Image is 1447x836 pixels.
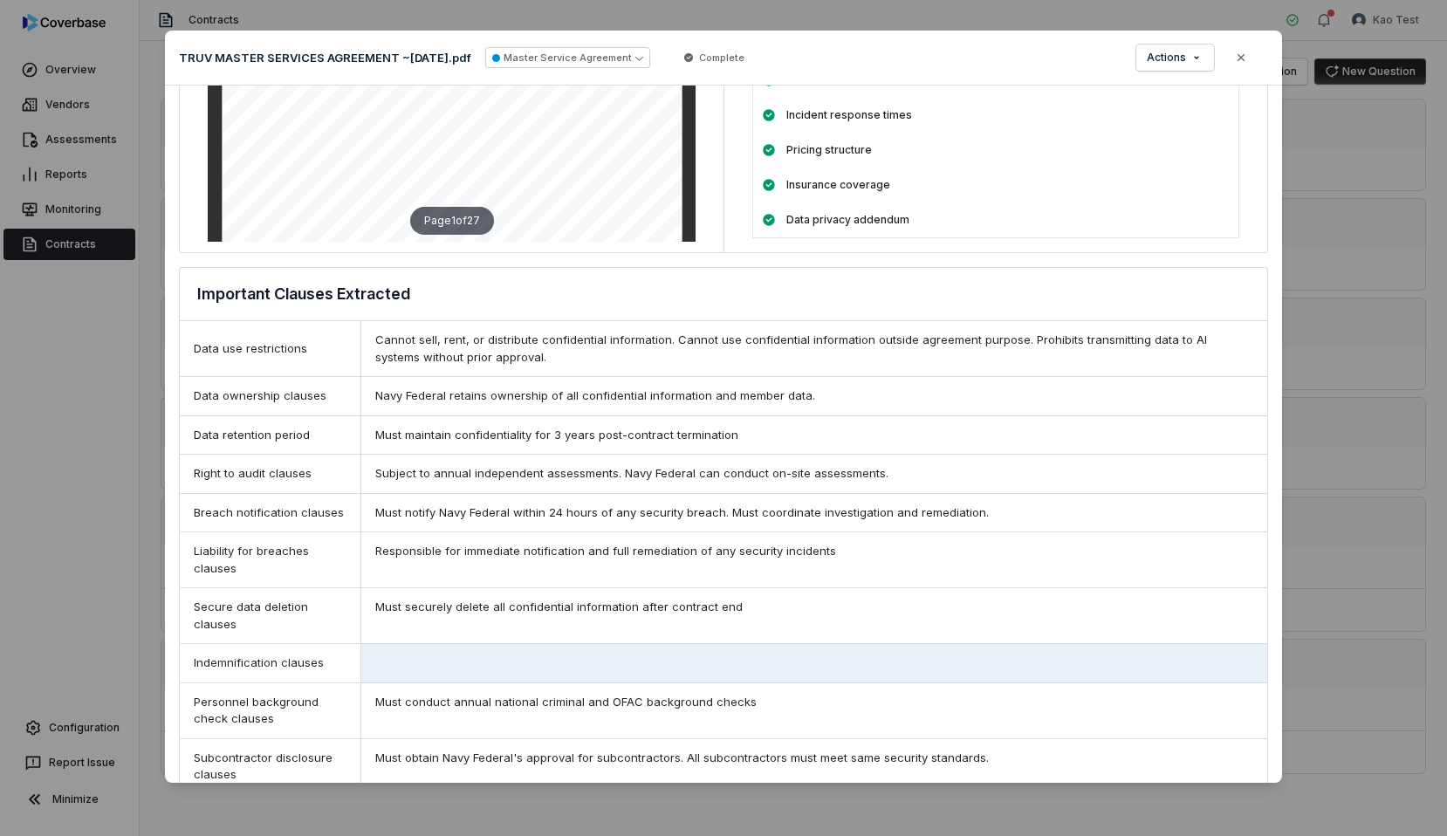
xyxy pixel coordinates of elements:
[180,588,361,643] div: Secure data deletion clauses
[361,321,1267,376] div: Cannot sell, rent, or distribute confidential information. Cannot use confidential information ou...
[180,644,361,682] div: Indemnification clauses
[180,683,361,738] div: Personnel background check clauses
[361,416,1267,455] div: Must maintain confidentiality for 3 years post-contract termination
[699,51,744,65] span: Complete
[361,532,1267,571] div: Responsible for immediate notification and full remediation of any security incidents
[361,494,1267,532] div: Must notify Navy Federal within 24 hours of any security breach. Must coordinate investigation an...
[180,377,361,415] div: Data ownership clauses
[1136,45,1214,71] button: Actions
[180,494,361,532] div: Breach notification clauses
[786,213,909,227] label: Data privacy addendum
[180,416,361,455] div: Data retention period
[361,455,1267,493] div: Subject to annual independent assessments. Navy Federal can conduct on-site assessments.
[197,282,410,306] h3: Important Clauses Extracted
[361,683,1267,722] div: Must conduct annual national criminal and OFAC background checks
[786,143,872,157] label: Pricing structure
[180,532,361,587] div: Liability for breaches clauses
[180,739,361,794] div: Subcontractor disclosure clauses
[1147,51,1186,65] span: Actions
[179,50,471,65] p: TRUV MASTER SERVICES AGREEMENT ~[DATE].pdf
[361,739,1267,778] div: Must obtain Navy Federal's approval for subcontractors. All subcontractors must meet same securit...
[361,377,1267,415] div: Navy Federal retains ownership of all confidential information and member data.
[786,108,912,122] label: Incident response times
[361,588,1267,627] div: Must securely delete all confidential information after contract end
[180,455,361,493] div: Right to audit clauses
[410,207,494,235] div: Page 1 of 27
[485,47,650,68] button: Master Service Agreement
[786,178,890,192] label: Insurance coverage
[180,321,361,376] div: Data use restrictions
